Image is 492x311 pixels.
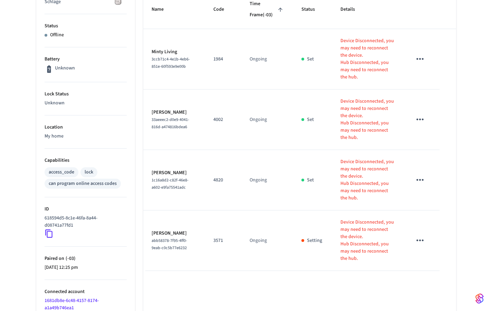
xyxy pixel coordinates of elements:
[241,210,293,271] td: Ongoing
[49,169,74,176] div: access_code
[340,4,364,15] span: Details
[213,4,233,15] span: Code
[45,100,127,107] p: Unknown
[64,255,76,262] span: ( -03 )
[152,109,197,116] p: [PERSON_NAME]
[45,206,127,213] p: ID
[241,29,293,89] td: Ongoing
[152,238,187,251] span: abb58378-7f95-4ff0-9eab-c0c5b77e6232
[340,59,396,81] p: Hub Disconnected, you may need to reconnect the hub.
[152,48,197,56] p: Minty Living
[307,56,314,63] p: Set
[50,31,64,39] p: Offline
[340,219,396,241] p: Device Disconnected, you may need to reconnect the device.
[340,98,396,120] p: Device Disconnected, you may need to reconnect the device.
[45,91,127,98] p: Lock Status
[45,215,124,229] p: 618594d5-8c1e-46fa-8a44-d08741a77fd1
[213,116,233,123] p: 4002
[45,157,127,164] p: Capabilities
[152,169,197,177] p: [PERSON_NAME]
[340,180,396,202] p: Hub Disconnected, you may need to reconnect the hub.
[152,230,197,237] p: [PERSON_NAME]
[307,237,322,244] p: Setting
[49,180,117,187] div: can program online access codes
[45,133,127,140] p: My home
[85,169,93,176] div: lock
[241,89,293,150] td: Ongoing
[340,158,396,180] p: Device Disconnected, you may need to reconnect the device.
[45,288,127,295] p: Connected account
[152,117,189,130] span: 33aeeec2-d0e9-4041-816d-a474816bdea6
[213,56,233,63] p: 1984
[340,37,396,59] p: Device Disconnected, you may need to reconnect the device.
[213,177,233,184] p: 4820
[241,150,293,210] td: Ongoing
[301,4,324,15] span: Status
[213,237,233,244] p: 3571
[475,293,484,304] img: SeamLogoGradient.69752ec5.svg
[340,120,396,141] p: Hub Disconnected, you may need to reconnect the hub.
[45,264,127,271] p: [DATE] 12:25 pm
[45,255,127,262] p: Paired on
[307,116,314,123] p: Set
[307,177,314,184] p: Set
[45,22,127,30] p: Status
[152,56,190,69] span: 3ccb71c4-4e1b-4eb6-851e-60f593e9e00b
[152,4,173,15] span: Name
[45,56,127,63] p: Battery
[55,65,75,72] p: Unknown
[152,177,189,190] span: 1c16a8d2-c82f-46e8-a602-e9fa75541adc
[340,241,396,262] p: Hub Disconnected, you may need to reconnect the hub.
[45,124,127,131] p: Location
